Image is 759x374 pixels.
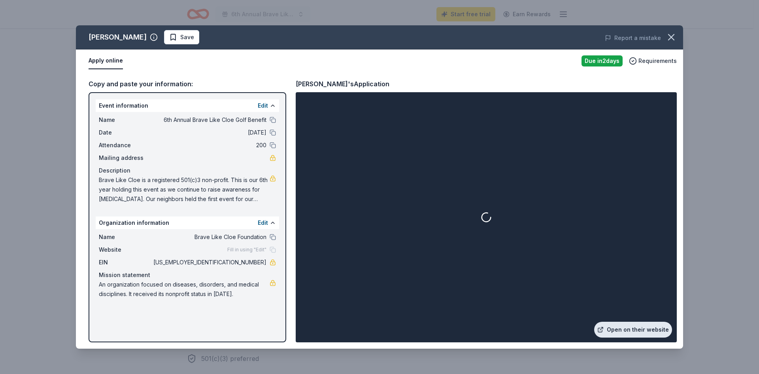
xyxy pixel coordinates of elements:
span: An organization focused on diseases, disorders, and medical disciplines. It received its nonprofi... [99,280,270,299]
span: Name [99,232,152,242]
span: Date [99,128,152,137]
div: Due in 2 days [582,55,623,66]
span: Attendance [99,140,152,150]
span: Brave Like Cloe is a registered 501(c)3 non-profit. This is our 6th year holding this event as we... [99,175,270,204]
button: Save [164,30,199,44]
div: [PERSON_NAME] [89,31,147,44]
div: Description [99,166,276,175]
button: Edit [258,101,268,110]
button: Requirements [629,56,677,66]
button: Edit [258,218,268,228]
span: Requirements [638,56,677,66]
span: Brave Like Cloe Foundation [152,232,266,242]
div: [PERSON_NAME]'s Application [296,79,389,89]
a: Open on their website [594,322,672,338]
button: Apply online [89,53,123,69]
span: Fill in using "Edit" [227,247,266,253]
span: Mailing address [99,153,152,163]
div: Event information [96,99,279,112]
span: [US_EMPLOYER_IDENTIFICATION_NUMBER] [152,258,266,267]
div: Copy and paste your information: [89,79,286,89]
button: Report a mistake [605,33,661,43]
span: Save [180,32,194,42]
span: Name [99,115,152,125]
span: 6th Annual Brave Like Cloe Golf Benefit [152,115,266,125]
span: [DATE] [152,128,266,137]
div: Organization information [96,216,279,229]
span: EIN [99,258,152,267]
span: 200 [152,140,266,150]
span: Website [99,245,152,254]
div: Mission statement [99,270,276,280]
